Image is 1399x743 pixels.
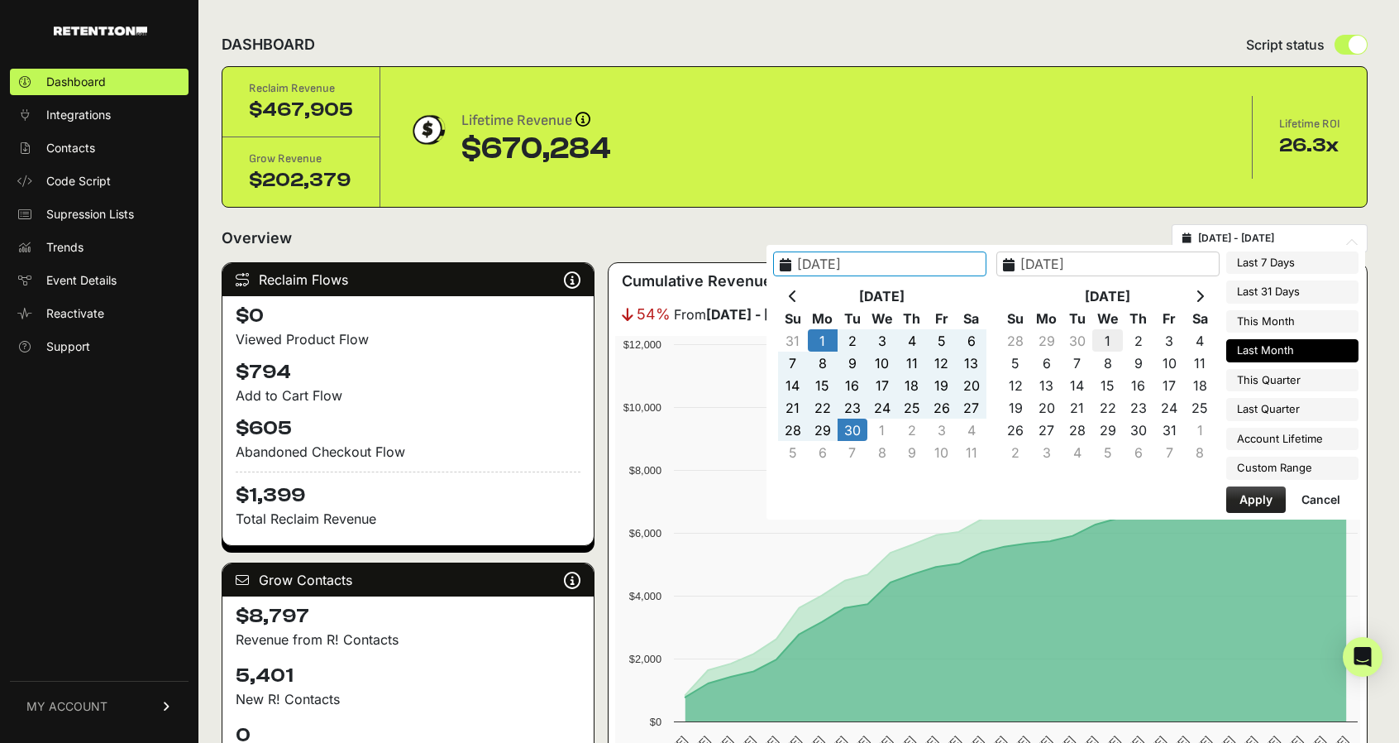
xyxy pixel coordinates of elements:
th: We [1092,307,1123,329]
th: Fr [927,307,957,329]
span: Code Script [46,173,111,189]
td: 2 [1123,329,1153,352]
span: Reactivate [46,305,104,322]
td: 3 [1154,329,1185,352]
td: 23 [1123,396,1153,419]
td: 27 [957,396,986,419]
td: 4 [957,419,986,441]
span: Supression Lists [46,206,134,223]
text: $0 [650,716,661,728]
div: Grow Revenue [249,151,353,167]
span: Trends [46,239,84,256]
td: 28 [1000,329,1031,352]
td: 7 [778,352,808,374]
td: 6 [808,441,838,463]
td: 17 [1154,374,1185,396]
td: 13 [1031,374,1062,396]
td: 31 [1154,419,1185,441]
button: Cancel [1288,487,1354,513]
td: 25 [1185,396,1215,419]
td: 30 [1062,329,1092,352]
div: $202,379 [249,167,353,194]
li: This Month [1226,310,1358,333]
td: 12 [927,352,957,374]
td: 29 [1031,329,1062,352]
td: 14 [1062,374,1092,396]
td: 2 [1000,441,1031,463]
li: Last Quarter [1226,398,1358,421]
td: 26 [1000,419,1031,441]
td: 3 [867,329,897,352]
td: 1 [1092,329,1123,352]
td: 13 [957,352,986,374]
td: 5 [778,441,808,463]
text: $2,000 [629,653,661,665]
td: 21 [778,396,808,419]
td: 10 [1154,352,1185,374]
td: 10 [867,352,897,374]
h2: DASHBOARD [222,33,315,56]
th: Mo [808,307,838,329]
td: 18 [1185,374,1215,396]
td: 20 [1031,396,1062,419]
th: We [867,307,897,329]
h4: $0 [236,303,580,329]
a: Supression Lists [10,201,189,228]
td: 16 [838,374,867,396]
td: 4 [1062,441,1092,463]
span: From [674,304,809,324]
p: Revenue from R! Contacts [236,630,580,650]
span: Contacts [46,140,95,156]
td: 7 [1062,352,1092,374]
text: $6,000 [629,527,661,539]
td: 6 [957,329,986,352]
li: Last Month [1226,339,1358,362]
text: $8,000 [629,464,661,477]
img: Retention.com [54,26,147,36]
td: 28 [1062,419,1092,441]
p: New R! Contacts [236,689,580,709]
td: 7 [838,441,867,463]
td: 19 [1000,396,1031,419]
img: dollar-coin-05c43ed7efb7bc0c12610022525b4bbbb207c7efeef5aecc26f025e68dcafac9.png [407,109,448,151]
td: 25 [897,396,927,419]
td: 11 [897,352,927,374]
li: Account Lifetime [1226,428,1358,451]
td: 8 [1185,441,1215,463]
text: $12,000 [623,338,661,351]
td: 10 [927,441,957,463]
h4: $605 [236,415,580,442]
th: Sa [1185,307,1215,329]
td: 29 [1092,419,1123,441]
span: Support [46,338,90,355]
td: 14 [778,374,808,396]
li: Last 31 Days [1226,280,1358,304]
div: Grow Contacts [222,563,594,597]
li: Custom Range [1226,457,1358,480]
span: Dashboard [46,74,106,90]
td: 11 [1185,352,1215,374]
div: $670,284 [461,132,611,165]
div: Add to Cart Flow [236,386,580,405]
td: 11 [957,441,986,463]
span: 54% [637,303,671,326]
div: Lifetime Revenue [461,109,611,132]
div: 26.3x [1279,132,1340,159]
td: 4 [1185,329,1215,352]
td: 2 [838,329,867,352]
td: 5 [927,329,957,352]
a: Trends [10,234,189,261]
li: Last 7 Days [1226,252,1358,275]
span: Script status [1246,35,1325,55]
td: 8 [867,441,897,463]
td: 30 [1123,419,1153,441]
th: Su [778,307,808,329]
td: 12 [1000,374,1031,396]
td: 27 [1031,419,1062,441]
td: 9 [897,441,927,463]
div: Open Intercom Messenger [1343,637,1382,677]
a: Reactivate [10,300,189,327]
h2: Overview [222,227,292,250]
text: $4,000 [629,590,661,602]
div: Abandoned Checkout Flow [236,442,580,462]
